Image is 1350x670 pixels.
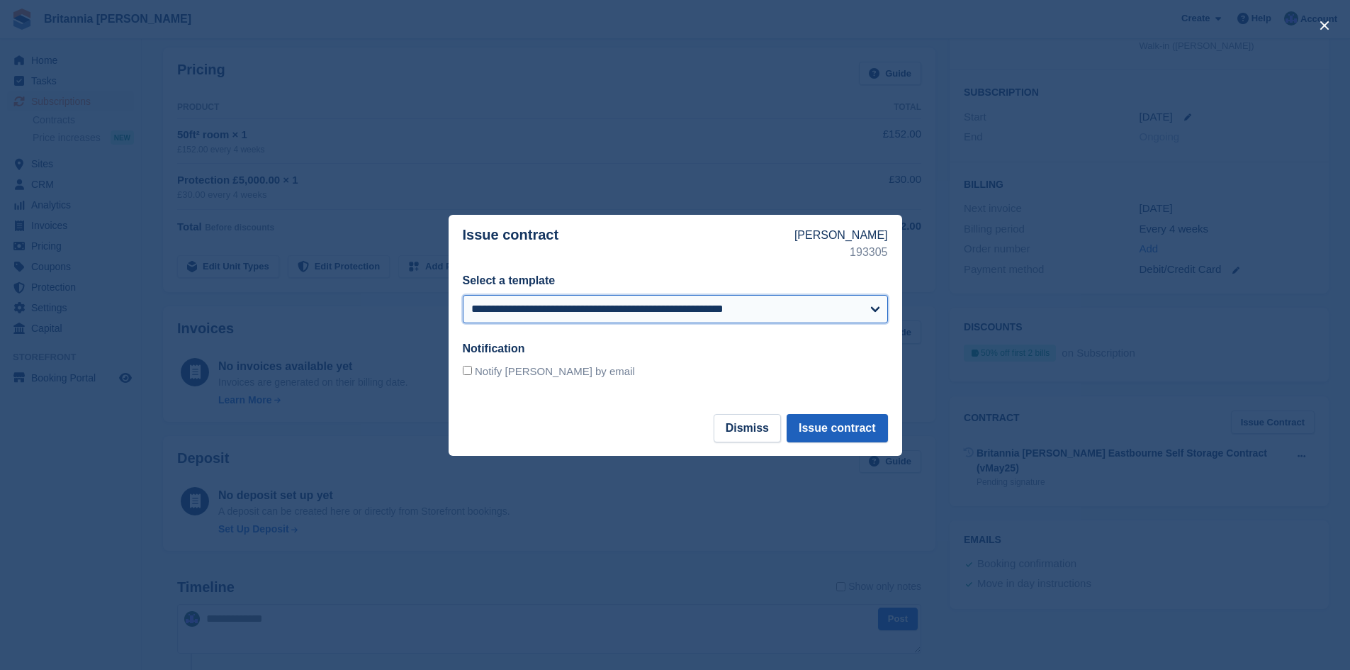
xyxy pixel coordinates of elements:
p: 193305 [794,244,888,261]
input: Notify [PERSON_NAME] by email [463,366,472,375]
p: [PERSON_NAME] [794,227,888,244]
label: Notification [463,342,525,354]
button: close [1313,14,1336,37]
p: Issue contract [463,227,794,261]
label: Select a template [463,274,556,286]
button: Issue contract [787,414,887,442]
span: Notify [PERSON_NAME] by email [475,365,635,377]
button: Dismiss [714,414,781,442]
